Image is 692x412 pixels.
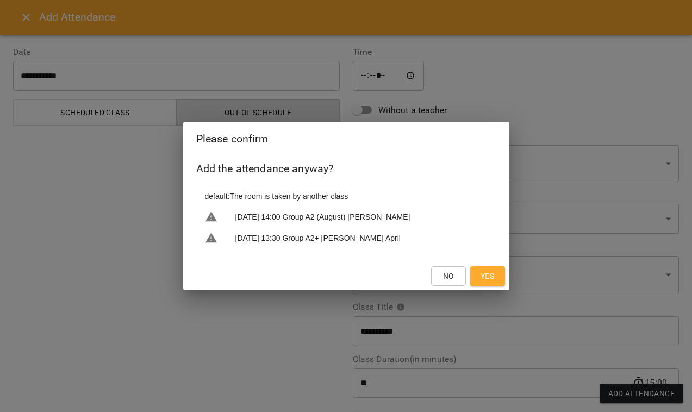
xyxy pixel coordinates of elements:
[196,160,496,177] h6: Add the attendance anyway?
[196,206,496,228] li: [DATE] 14:00 Group A2 (August) [PERSON_NAME]
[196,130,496,147] h2: Please confirm
[196,227,496,249] li: [DATE] 13:30 Group A2+ [PERSON_NAME] April
[481,270,494,283] span: Yes
[470,266,505,286] button: Yes
[443,270,454,283] span: No
[431,266,466,286] button: No
[196,186,496,206] li: default : The room is taken by another class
